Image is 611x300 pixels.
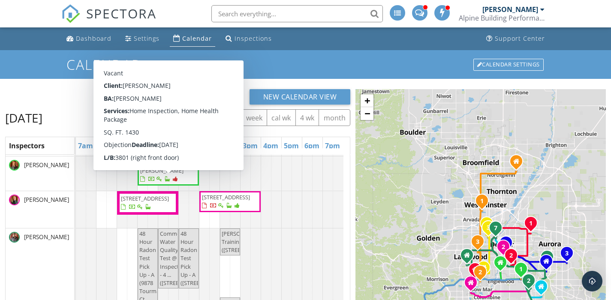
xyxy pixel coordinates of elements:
[241,139,260,153] a: 3pm
[220,109,241,126] button: day
[529,221,533,227] i: 1
[22,233,71,241] span: [PERSON_NAME]
[170,31,215,47] a: Calendar
[361,94,373,107] a: Zoom in
[120,109,151,126] button: [DATE]
[361,107,373,120] a: Zoom out
[63,31,115,47] a: Dashboard
[473,58,545,72] a: Calendar Settings
[222,230,310,254] span: [PERSON_NAME]/[PERSON_NAME] Training ([STREET_ADDRESS])
[467,255,472,260] div: 1562 S Everett St, Lakewood CO 80232
[565,251,569,257] i: 3
[531,223,536,228] div: 3580 Uinta St 13, Denver, CO 80238
[484,267,489,273] div: 3226 S Stuart St, Denver CO 80236
[480,272,485,277] div: 3811 S Ames St, Denver, CO 80235
[179,139,202,153] a: 12pm
[22,195,71,204] span: [PERSON_NAME]
[478,241,483,246] div: 355 Gray St, Lakewood, CO 80226
[66,57,544,72] h1: Calendar
[516,161,521,166] div: 12282 Colorado Blvd # 30, Thornton CO 80241
[546,261,551,266] div: 2436 S Racine Way, Aurora CO 80014
[519,267,523,273] i: 1
[282,139,301,153] a: 5pm
[117,139,136,153] a: 9am
[495,34,545,42] div: Support Center
[473,59,544,71] div: Calendar Settings
[76,34,111,42] div: Dashboard
[488,227,494,232] div: 2751 Hazel Ct , Denver, CO 80211
[96,139,116,153] a: 8am
[61,4,80,23] img: The Best Home Inspection Software - Spectora
[502,244,505,250] i: 2
[140,159,188,174] span: [STREET_ADDRESS][PERSON_NAME]
[160,230,211,287] span: Commercial Water Quality Test @ Inspection - 4 ... ([STREET_ADDRESS])
[459,14,545,22] div: Alpine Building Performance
[503,246,509,252] div: 418 S Pearl St, Denver, CO 80209
[267,109,296,126] button: cal wk
[506,243,511,248] div: 121 N Marion St, Denver, CO 80218
[476,239,479,245] i: 3
[182,34,212,42] div: Calendar
[235,34,272,42] div: Inspections
[199,139,219,153] a: 1pm
[547,257,552,262] div: 1758 S Tucson St , Aurora, CO 80012
[541,286,546,291] div: 5757 S Lansing Ct, Englewood CO 80111
[22,161,71,169] span: [PERSON_NAME]
[222,31,275,47] a: Inspections
[9,195,20,205] img: screenshot_20240622_101319.png
[323,139,342,153] a: 7pm
[241,109,267,126] button: week
[482,201,487,206] div: 4747 W 69th Ave , Westminster, CO 80030
[220,139,239,153] a: 2pm
[176,109,196,126] button: Next day
[480,198,484,204] i: 1
[181,230,232,287] span: 48 Hour Radon Test Pick Up - A ([STREET_ADDRESS])
[9,160,20,171] img: img_5851_1.jpg
[138,139,161,153] a: 10am
[500,262,506,267] div: 2569 S Acoma St, Denver CO 80223
[202,193,250,201] span: [STREET_ADDRESS]
[496,228,501,233] div: 1644 Little Raven St , Denver, CO 80202
[529,280,534,285] div: 5058 S Syracuse St , Denver, CO 80237
[122,31,163,47] a: Settings
[295,109,319,126] button: 4 wk
[121,195,169,202] span: [STREET_ADDRESS]
[86,4,157,22] span: SPECTORA
[202,109,221,126] button: list
[302,139,322,153] a: 6pm
[511,255,516,260] div: 1544 S Elizabeth St, Denver, CO 80210
[5,109,42,126] h2: [DATE]
[509,253,513,259] i: 2
[211,5,383,22] input: Search everything...
[487,225,490,231] i: 3
[9,141,45,150] span: Inspectors
[319,109,350,126] button: month
[527,278,530,284] i: 2
[157,109,177,126] button: Previous day
[134,34,160,42] div: Settings
[250,89,351,105] button: New Calendar View
[582,271,602,291] div: Open Intercom Messenger
[471,282,476,288] div: 7379 W Grant Ranch Blvd, Littleton CO 80123
[482,5,538,14] div: [PERSON_NAME]
[261,139,280,153] a: 4pm
[479,270,482,276] i: 2
[158,139,181,153] a: 11am
[567,253,572,258] div: 18104 E Alabama Pl E, Aurora, CO 80017
[483,31,548,47] a: Support Center
[9,232,20,243] img: img_6531.jpeg
[76,139,95,153] a: 7am
[521,269,526,274] div: 3423 S Hudson Way , Denver, CO 80222
[494,225,497,231] i: 7
[61,12,157,30] a: SPECTORA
